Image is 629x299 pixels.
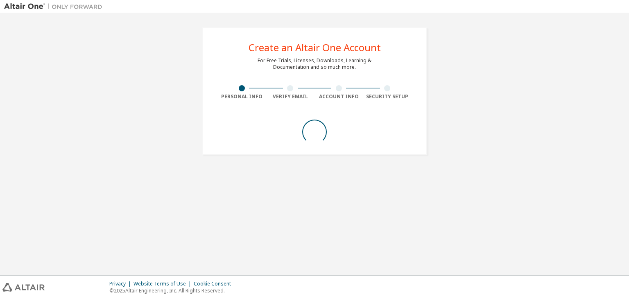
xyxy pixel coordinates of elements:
[4,2,106,11] img: Altair One
[2,283,45,292] img: altair_logo.svg
[133,281,194,287] div: Website Terms of Use
[363,93,412,100] div: Security Setup
[194,281,236,287] div: Cookie Consent
[266,93,315,100] div: Verify Email
[109,281,133,287] div: Privacy
[249,43,381,52] div: Create an Altair One Account
[109,287,236,294] p: © 2025 Altair Engineering, Inc. All Rights Reserved.
[258,57,371,70] div: For Free Trials, Licenses, Downloads, Learning & Documentation and so much more.
[314,93,363,100] div: Account Info
[217,93,266,100] div: Personal Info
